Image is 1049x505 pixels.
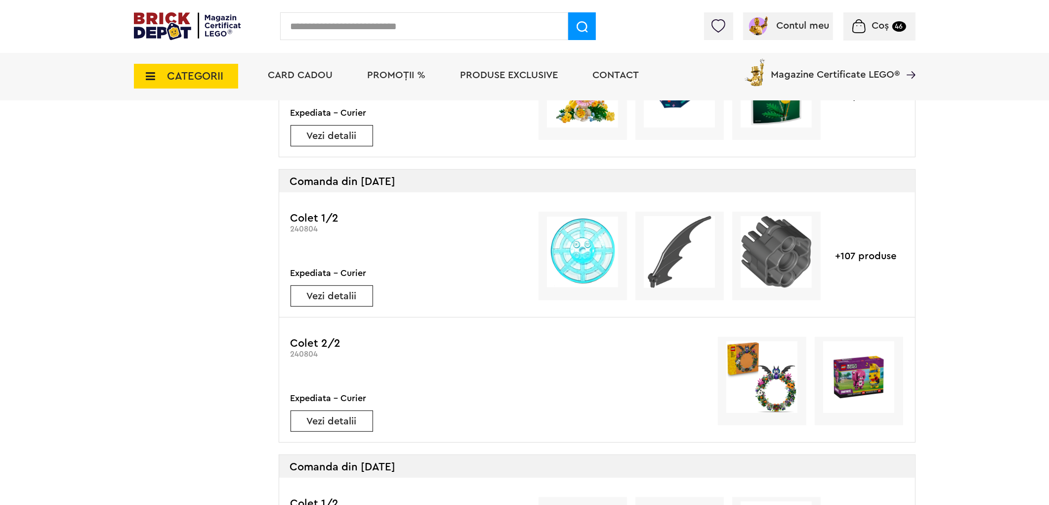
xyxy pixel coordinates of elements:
a: Contact [593,70,639,80]
a: Vezi detalii [291,131,373,141]
h3: Colet 1/2 [291,212,521,225]
span: Contul meu [776,21,829,31]
div: +107 produse [829,212,903,300]
a: PROMOȚII % [368,70,426,80]
div: Expediata - Curier [291,106,373,120]
span: Magazine Certificate LEGO® [771,57,900,80]
div: Comanda din [DATE] [279,170,915,192]
span: Coș [872,21,889,31]
a: Magazine Certificate LEGO® [900,57,916,67]
div: 240804 [291,225,521,234]
div: Comanda din [DATE] [279,455,915,478]
small: 46 [892,21,906,32]
div: 240804 [291,350,521,359]
div: Expediata - Curier [291,391,373,405]
span: CATEGORII [168,71,224,82]
h3: Colet 2/2 [291,337,521,350]
a: Produse exclusive [461,70,558,80]
a: Vezi detalii [291,416,373,426]
a: Vezi detalii [291,291,373,301]
a: Contul meu [747,21,829,31]
div: Expediata - Curier [291,266,373,280]
a: Card Cadou [268,70,333,80]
